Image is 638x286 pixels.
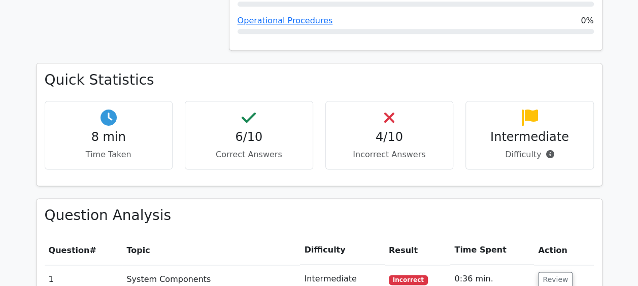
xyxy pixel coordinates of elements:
th: Result [385,236,450,265]
p: Incorrect Answers [334,149,445,161]
span: Question [49,245,90,255]
h3: Quick Statistics [45,71,594,89]
a: Operational Procedures [238,16,333,25]
h4: Intermediate [474,130,585,145]
th: # [45,236,123,265]
th: Time Spent [450,236,534,265]
h4: 6/10 [193,130,305,145]
span: 0% [581,15,593,27]
th: Difficulty [300,236,384,265]
span: Incorrect [389,275,428,285]
h4: 4/10 [334,130,445,145]
th: Topic [122,236,300,265]
p: Correct Answers [193,149,305,161]
h3: Question Analysis [45,207,594,224]
p: Time Taken [53,149,164,161]
p: Difficulty [474,149,585,161]
th: Action [534,236,593,265]
h4: 8 min [53,130,164,145]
